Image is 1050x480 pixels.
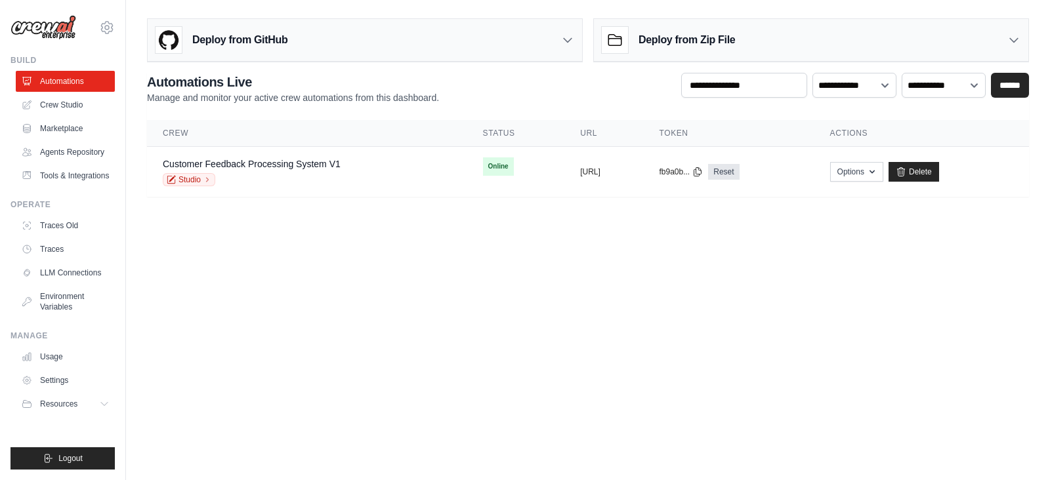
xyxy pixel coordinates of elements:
button: fb9a0b... [660,167,703,177]
a: Marketplace [16,118,115,139]
a: Settings [16,370,115,391]
p: Manage and monitor your active crew automations from this dashboard. [147,91,439,104]
a: Customer Feedback Processing System V1 [163,159,341,169]
th: Token [644,120,814,147]
a: Traces [16,239,115,260]
a: Crew Studio [16,94,115,115]
th: Status [467,120,565,147]
button: Resources [16,393,115,414]
a: LLM Connections [16,262,115,283]
th: URL [564,120,643,147]
div: Build [10,55,115,66]
div: Operate [10,199,115,210]
h2: Automations Live [147,73,439,91]
h3: Deploy from GitHub [192,32,287,48]
a: Usage [16,346,115,367]
a: Environment Variables [16,286,115,317]
a: Studio [163,173,215,186]
span: Online [483,157,514,176]
img: GitHub Logo [156,27,182,53]
th: Actions [814,120,1029,147]
img: Logo [10,15,76,40]
a: Agents Repository [16,142,115,163]
a: Tools & Integrations [16,165,115,186]
a: Traces Old [16,215,115,236]
span: Resources [40,399,77,409]
span: Logout [58,453,83,464]
th: Crew [147,120,467,147]
div: Manage [10,330,115,341]
button: Logout [10,447,115,470]
button: Options [830,162,883,182]
a: Automations [16,71,115,92]
a: Reset [708,164,739,180]
a: Delete [889,162,939,182]
h3: Deploy from Zip File [639,32,735,48]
